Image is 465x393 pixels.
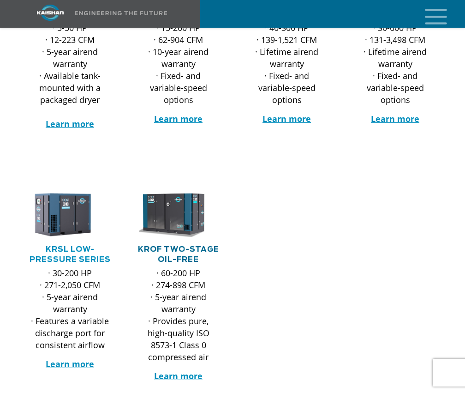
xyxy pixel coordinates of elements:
[154,113,203,124] a: Learn more
[30,246,111,263] a: KRSL Low-Pressure Series
[24,192,102,237] img: krsl30
[154,370,203,381] a: Learn more
[139,267,218,363] p: · 60-200 HP · 274-898 CFM · 5-year airend warranty · Provides pure, high-quality ISO 8573-1 Class...
[356,22,435,106] p: · 30-600 HP · 131-3,498 CFM · Lifetime airend warranty · Fixed- and variable-speed options
[421,6,437,22] a: mobile menu
[139,22,218,106] p: · 15-200 HP · 62-904 CFM · 10-year airend warranty · Fixed- and variable-speed options
[30,267,109,351] p: · 30-200 HP · 271-2,050 CFM · 5-year airend warranty · Features a variable discharge port for con...
[16,5,85,21] img: kaishan logo
[30,192,109,237] div: krsl30
[139,192,218,237] div: krof132
[46,358,94,369] a: Learn more
[30,22,109,130] p: · 5-50 HP · 12-223 CFM · 5-year airend warranty · Available tank-mounted with a packaged dryer
[132,192,211,237] img: krof132
[371,113,419,124] a: Learn more
[138,246,219,263] a: KROF TWO-STAGE OIL-FREE
[75,11,167,15] img: Engineering the future
[46,118,94,129] a: Learn more
[247,22,326,106] p: · 40-300 HP · 139-1,521 CFM · Lifetime airend warranty · Fixed- and variable-speed options
[262,113,311,124] a: Learn more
